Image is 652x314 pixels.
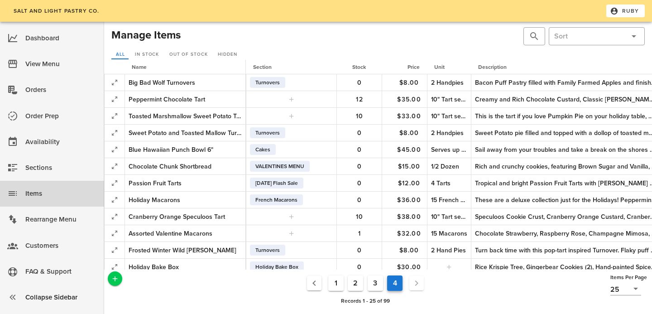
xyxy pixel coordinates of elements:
button: Goto Page 1 [328,275,344,291]
button: 0 [345,259,374,275]
button: $8.00 [394,242,423,258]
div: Toasted Marshmallow Sweet Potato Tart [129,111,242,121]
button: Previous page [307,276,321,290]
button: Expand Record [108,160,121,173]
div: FAQ & Support [25,264,97,279]
span: Name [132,64,147,70]
button: Expand Record [108,76,121,89]
div: Items [25,186,97,201]
div: Big Bad Wolf Turnovers [129,78,242,87]
div: 2 Hand Pies [431,246,467,255]
button: 10 [345,108,374,124]
span: 10 [345,213,374,221]
span: 0 [345,263,374,271]
span: Stock [352,64,366,70]
a: Salt and Light Pastry Co. [7,5,105,17]
button: Expand Record [108,227,121,240]
button: 0 [345,125,374,141]
span: VALENTINES MENU [255,161,304,172]
div: 10" Tart serves 8-12 [431,111,467,121]
div: 15 Macarons [431,229,467,238]
div: View Menu [25,57,97,72]
span: Holiday Bake Box [255,261,298,272]
span: Description [478,64,507,70]
div: 10" Tart serves 8-12 [431,95,467,104]
span: $33.00 [394,112,423,120]
button: Expand Record [108,177,121,189]
button: Expand Record [108,244,121,256]
span: In Stock [134,52,159,57]
button: Expand Record [108,261,121,273]
div: Customers [25,238,97,253]
span: $30.00 [394,263,423,271]
div: 2 Handpies [431,78,467,87]
button: Goto Page 2 [348,275,363,291]
div: 2 Handpies [431,128,467,138]
div: Serves up to 12 [431,145,467,155]
button: Expand Record [108,193,121,206]
div: Holiday Bake Box [129,262,242,272]
span: $15.00 [394,163,423,170]
button: Expand Record [108,93,121,106]
span: Turnovers [255,77,280,88]
button: 0 [345,175,374,191]
span: $8.00 [394,79,423,87]
span: $32.00 [394,230,423,237]
span: 0 [345,179,374,187]
span: 12 [345,96,374,103]
div: Order Prep [25,109,97,124]
button: 10 [345,208,374,225]
span: 0 [345,79,374,87]
span: Ruby [612,7,639,15]
span: All [115,52,125,57]
button: Goto Page 3 [368,275,383,291]
div: Peppermint Chocolate Tart [129,95,242,104]
button: $8.00 [394,74,423,91]
button: Ruby [606,5,645,17]
span: $8.00 [394,246,423,254]
h2: Manage Items [111,27,181,43]
button: 0 [345,242,374,258]
div: Records 1 - 25 of 99 [122,295,609,307]
button: $45.00 [394,141,423,158]
div: Hit Enter to search [523,27,545,45]
span: 0 [345,146,374,154]
th: Price [382,60,427,74]
span: [DATE] Flash Sale [255,178,298,188]
th: Stock [336,60,382,74]
span: Out of Stock [169,52,208,57]
div: Chocolate Chunk Shortbread [129,162,242,171]
div: 25 [610,283,641,295]
div: Sweet Potato and Toasted Mallow Turnovers [129,128,242,138]
div: Cranberry Orange Speculoos Tart [129,212,242,222]
div: 15 French Macarons [431,195,467,205]
span: Unit [434,64,445,70]
span: Price [407,64,420,70]
button: Expand Record [108,210,121,223]
span: 0 [345,246,374,254]
div: Orders [25,82,97,97]
span: Items Per Page [610,274,647,280]
button: $15.00 [394,158,423,174]
div: Blue Hawaiian Punch Bowl 6" [129,145,242,155]
div: 4 Tarts [431,179,467,188]
span: 0 [345,163,374,170]
button: $38.00 [394,208,423,225]
a: Out of Stock [165,50,211,59]
button: $35.00 [394,91,423,107]
a: In Stock [130,50,163,59]
div: Sections [25,160,97,175]
button: $33.00 [394,108,423,124]
button: 0 [345,74,374,91]
button: prepend icon [529,31,540,42]
button: Add a New Record [108,271,122,286]
span: $35.00 [394,96,423,103]
button: Expand Record [108,110,121,122]
div: Passion Fruit Tarts [129,179,242,188]
div: Availability [25,135,97,150]
button: $36.00 [394,192,423,208]
div: Dashboard [25,31,97,46]
span: Cakes [255,144,270,155]
div: Frosted Winter Wild [PERSON_NAME] [129,246,242,255]
button: 0 [345,141,374,158]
